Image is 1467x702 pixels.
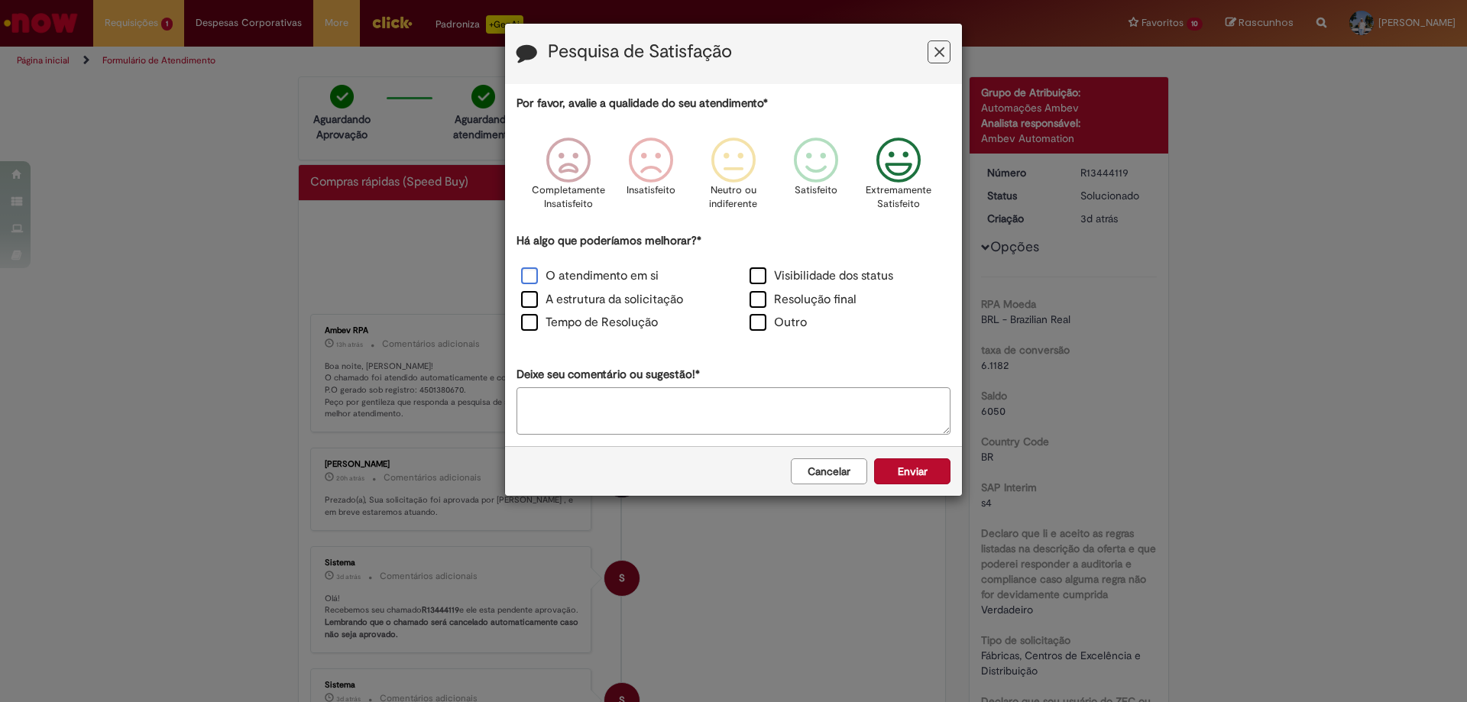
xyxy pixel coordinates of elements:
[750,291,857,309] label: Resolução final
[517,95,768,112] label: Por favor, avalie a qualidade do seu atendimento*
[795,183,837,198] p: Satisfeito
[860,126,938,231] div: Extremamente Satisfeito
[874,458,950,484] button: Enviar
[548,42,732,62] label: Pesquisa de Satisfação
[521,314,658,332] label: Tempo de Resolução
[612,126,690,231] div: Insatisfeito
[517,367,700,383] label: Deixe seu comentário ou sugestão!*
[750,314,807,332] label: Outro
[529,126,607,231] div: Completamente Insatisfeito
[532,183,605,212] p: Completamente Insatisfeito
[791,458,867,484] button: Cancelar
[517,233,950,336] div: Há algo que poderíamos melhorar?*
[866,183,931,212] p: Extremamente Satisfeito
[750,267,893,285] label: Visibilidade dos status
[777,126,855,231] div: Satisfeito
[521,267,659,285] label: O atendimento em si
[627,183,675,198] p: Insatisfeito
[706,183,761,212] p: Neutro ou indiferente
[695,126,772,231] div: Neutro ou indiferente
[521,291,683,309] label: A estrutura da solicitação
